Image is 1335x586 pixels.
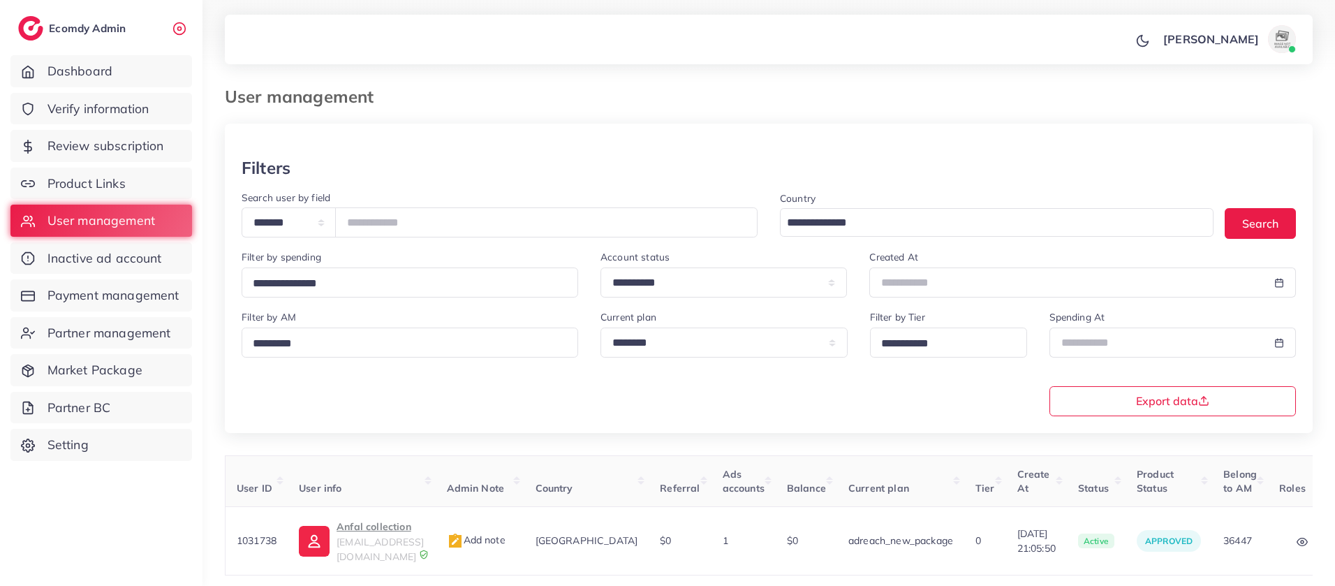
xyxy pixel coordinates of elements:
[447,534,506,546] span: Add note
[660,534,671,547] span: $0
[1017,527,1056,555] span: [DATE] 21:05:50
[1268,25,1296,53] img: avatar
[780,191,816,205] label: Country
[47,62,112,80] span: Dashboard
[787,482,826,495] span: Balance
[47,399,111,417] span: Partner BC
[787,534,798,547] span: $0
[47,436,89,454] span: Setting
[10,392,192,424] a: Partner BC
[47,324,171,342] span: Partner management
[299,518,424,564] a: Anfal collection[EMAIL_ADDRESS][DOMAIN_NAME]
[10,279,192,312] a: Payment management
[248,333,560,355] input: Search for option
[225,87,385,107] h3: User management
[660,482,700,495] span: Referral
[975,482,995,495] span: Tier
[870,328,1027,358] div: Search for option
[47,137,164,155] span: Review subscription
[242,250,321,264] label: Filter by spending
[1078,534,1114,549] span: active
[1223,468,1257,495] span: Belong to AM
[10,205,192,237] a: User management
[47,286,179,305] span: Payment management
[975,534,981,547] span: 0
[337,536,424,562] span: [EMAIL_ADDRESS][DOMAIN_NAME]
[10,354,192,386] a: Market Package
[47,249,162,268] span: Inactive ad account
[242,191,330,205] label: Search user by field
[419,550,429,559] img: 9CAL8B2pu8EFxCJHYAAAAldEVYdGRhdGU6Y3JlYXRlADIwMjItMTItMDlUMDQ6NTg6MzkrMDA6MDBXSlgLAAAAJXRFWHRkYXR...
[10,93,192,125] a: Verify information
[49,22,129,35] h2: Ecomdy Admin
[237,482,272,495] span: User ID
[600,250,670,264] label: Account status
[10,317,192,349] a: Partner management
[1145,536,1193,546] span: approved
[1137,468,1174,495] span: Product Status
[536,534,638,547] span: [GEOGRAPHIC_DATA]
[1225,208,1296,238] button: Search
[1078,482,1109,495] span: Status
[242,268,578,298] div: Search for option
[10,429,192,461] a: Setting
[1163,31,1259,47] p: [PERSON_NAME]
[536,482,573,495] span: Country
[447,482,505,495] span: Admin Note
[1136,395,1209,406] span: Export data
[299,526,330,557] img: ic-user-info.36bf1079.svg
[848,482,909,495] span: Current plan
[1049,386,1297,416] button: Export data
[723,468,765,495] span: Ads accounts
[10,130,192,162] a: Review subscription
[242,158,290,178] h3: Filters
[10,168,192,200] a: Product Links
[242,328,578,358] div: Search for option
[447,533,464,550] img: admin_note.cdd0b510.svg
[47,361,142,379] span: Market Package
[876,333,1009,355] input: Search for option
[237,534,276,547] span: 1031738
[1049,310,1105,324] label: Spending At
[18,16,43,41] img: logo
[780,208,1214,237] div: Search for option
[1156,25,1301,53] a: [PERSON_NAME]avatar
[47,100,149,118] span: Verify information
[870,310,925,324] label: Filter by Tier
[723,534,728,547] span: 1
[782,212,1195,234] input: Search for option
[337,518,424,535] p: Anfal collection
[600,310,656,324] label: Current plan
[1279,482,1306,495] span: Roles
[848,534,953,547] span: adreach_new_package
[242,310,296,324] label: Filter by AM
[248,273,560,295] input: Search for option
[869,250,918,264] label: Created At
[10,55,192,87] a: Dashboard
[1017,468,1050,495] span: Create At
[1223,534,1252,547] span: 36447
[10,242,192,274] a: Inactive ad account
[18,16,129,41] a: logoEcomdy Admin
[47,175,126,193] span: Product Links
[47,212,155,230] span: User management
[299,482,341,495] span: User info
